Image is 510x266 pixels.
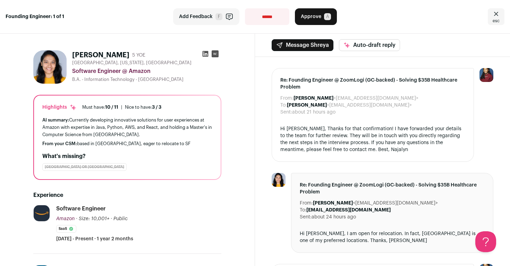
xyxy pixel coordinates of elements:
[42,163,127,171] div: [GEOGRAPHIC_DATA] or [GEOGRAPHIC_DATA]
[479,68,493,82] img: 10010497-medium_jpg
[324,13,331,20] span: A
[488,8,504,25] a: Close
[33,191,221,199] h2: Experience
[125,105,161,110] div: Nice to have:
[301,13,321,20] span: Approve
[132,52,145,59] div: 5 YOE
[105,105,118,109] span: 10 / 11
[300,182,485,196] span: Re: Founding Engineer @ ZoomLogi (GC-backed) - Solving $35B Healthcare Problem
[42,104,77,111] div: Highlights
[33,50,67,84] img: 6f0e7da840f16d318ceaccb668087cdc6a7538d4831802f6a7b6c0967e2793fd.jpg
[300,207,306,214] dt: To:
[292,109,335,116] dd: about 21 hours ago
[173,8,239,25] button: Add Feedback F
[82,105,161,110] ul: |
[42,116,212,138] div: Currently developing innovative solutions for user experiences at Amazon with expertise in Java, ...
[272,173,286,187] img: 6f0e7da840f16d318ceaccb668087cdc6a7538d4831802f6a7b6c0967e2793fd.jpg
[56,216,75,221] span: Amazon
[42,141,77,146] span: From your CSM:
[280,77,465,91] span: Re: Founding Engineer @ ZoomLogi (GC-backed) - Solving $35B Healthcare Problem
[56,225,76,233] li: SaaS
[72,60,192,66] span: [GEOGRAPHIC_DATA], [US_STATE], [GEOGRAPHIC_DATA]
[215,13,222,20] span: F
[280,125,465,153] div: Hi [PERSON_NAME], Thanks for that confirmation! I have forwarded your details to the team for fur...
[42,152,212,160] h2: What's missing?
[287,103,327,108] b: [PERSON_NAME]
[312,214,356,221] dd: about 24 hours ago
[56,205,106,213] div: Software Engineer
[287,102,412,109] dd: <[EMAIL_ADDRESS][DOMAIN_NAME]>
[313,200,438,207] dd: <[EMAIL_ADDRESS][DOMAIN_NAME]>
[72,67,221,75] div: Software Engineer @ Amazon
[34,205,50,221] img: e36df5e125c6fb2c61edd5a0d3955424ed50ce57e60c515fc8d516ef803e31c7.jpg
[272,39,333,51] button: Message Shreya
[42,141,212,147] div: based in [GEOGRAPHIC_DATA], eager to relocate to SF
[300,230,485,244] div: Hi [PERSON_NAME], I am open for relocation. In fact, [GEOGRAPHIC_DATA] is one of my preferred loc...
[294,96,333,101] b: [PERSON_NAME]
[295,8,337,25] button: Approve A
[179,13,213,20] span: Add Feedback
[280,95,294,102] dt: From:
[56,235,133,242] span: [DATE] - Present · 1 year 2 months
[493,18,500,24] span: esc
[113,216,128,221] span: Public
[313,201,353,206] b: [PERSON_NAME]
[300,214,312,221] dt: Sent:
[294,95,418,102] dd: <[EMAIL_ADDRESS][DOMAIN_NAME]>
[339,39,400,51] button: Auto-draft reply
[306,208,391,213] b: [EMAIL_ADDRESS][DOMAIN_NAME]
[72,50,129,60] h1: [PERSON_NAME]
[111,215,112,222] span: ·
[42,118,69,122] span: AI summary:
[280,102,287,109] dt: To:
[152,105,161,109] span: 3 / 3
[280,109,292,116] dt: Sent:
[6,13,64,20] strong: Founding Engineer: 1 of 1
[300,200,313,207] dt: From:
[475,231,496,252] iframe: Help Scout Beacon - Open
[76,216,109,221] span: · Size: 10,001+
[72,77,221,82] div: B.A. - Information Technology - [GEOGRAPHIC_DATA]
[82,105,118,110] div: Must have:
